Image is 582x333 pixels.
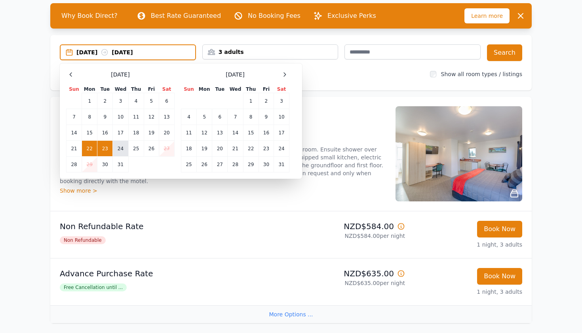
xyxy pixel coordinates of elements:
[197,157,212,172] td: 26
[82,93,97,109] td: 1
[477,221,522,237] button: Book Now
[243,157,259,172] td: 29
[197,125,212,141] td: 12
[60,268,288,279] p: Advance Purchase Rate
[82,125,97,141] td: 15
[243,141,259,157] td: 22
[226,71,244,78] span: [DATE]
[97,109,113,125] td: 9
[197,109,212,125] td: 5
[151,11,221,21] p: Best Rate Guaranteed
[181,109,197,125] td: 4
[159,141,175,157] td: 27
[228,109,243,125] td: 7
[50,305,532,323] div: More Options ...
[294,232,405,240] p: NZD$584.00 per night
[128,109,144,125] td: 11
[128,93,144,109] td: 4
[128,86,144,93] th: Thu
[197,141,212,157] td: 19
[159,93,175,109] td: 6
[259,157,274,172] td: 30
[97,157,113,172] td: 30
[203,48,338,56] div: 3 adults
[181,86,197,93] th: Sun
[411,241,522,249] p: 1 night, 3 adults
[259,86,274,93] th: Fri
[243,125,259,141] td: 15
[67,157,82,172] td: 28
[477,268,522,285] button: Book Now
[82,141,97,157] td: 22
[243,109,259,125] td: 8
[259,141,274,157] td: 23
[76,48,195,56] div: [DATE] [DATE]
[228,141,243,157] td: 21
[441,71,522,77] label: Show all room types / listings
[259,93,274,109] td: 2
[144,86,159,93] th: Fri
[197,86,212,93] th: Mon
[294,279,405,287] p: NZD$635.00 per night
[181,125,197,141] td: 11
[487,44,522,61] button: Search
[411,288,522,296] p: 1 night, 3 adults
[113,157,128,172] td: 31
[97,93,113,109] td: 2
[259,125,274,141] td: 16
[55,8,124,24] span: Why Book Direct?
[97,125,113,141] td: 16
[274,109,289,125] td: 10
[82,86,97,93] th: Mon
[97,86,113,93] th: Tue
[82,109,97,125] td: 8
[144,93,159,109] td: 5
[294,221,405,232] p: NZD$584.00
[60,187,386,195] div: Show more >
[243,93,259,109] td: 1
[159,109,175,125] td: 13
[228,157,243,172] td: 28
[113,109,128,125] td: 10
[274,125,289,141] td: 17
[274,157,289,172] td: 31
[97,141,113,157] td: 23
[274,86,289,93] th: Sat
[60,283,127,291] span: Free Cancellation until ...
[113,86,128,93] th: Wed
[67,125,82,141] td: 14
[82,157,97,172] td: 29
[113,93,128,109] td: 3
[327,11,376,21] p: Exclusive Perks
[181,141,197,157] td: 18
[111,71,129,78] span: [DATE]
[159,86,175,93] th: Sat
[274,93,289,109] td: 3
[212,141,228,157] td: 20
[60,221,288,232] p: Non Refundable Rate
[248,11,301,21] p: No Booking Fees
[144,109,159,125] td: 12
[67,86,82,93] th: Sun
[128,141,144,157] td: 25
[60,236,106,244] span: Non Refundable
[212,125,228,141] td: 13
[212,109,228,125] td: 6
[274,141,289,157] td: 24
[113,141,128,157] td: 24
[464,8,510,23] span: Learn more
[259,109,274,125] td: 9
[294,268,405,279] p: NZD$635.00
[113,125,128,141] td: 17
[212,157,228,172] td: 27
[128,125,144,141] td: 18
[159,125,175,141] td: 20
[228,86,243,93] th: Wed
[181,157,197,172] td: 25
[212,86,228,93] th: Tue
[67,109,82,125] td: 7
[243,86,259,93] th: Thu
[228,125,243,141] td: 14
[144,141,159,157] td: 26
[144,125,159,141] td: 19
